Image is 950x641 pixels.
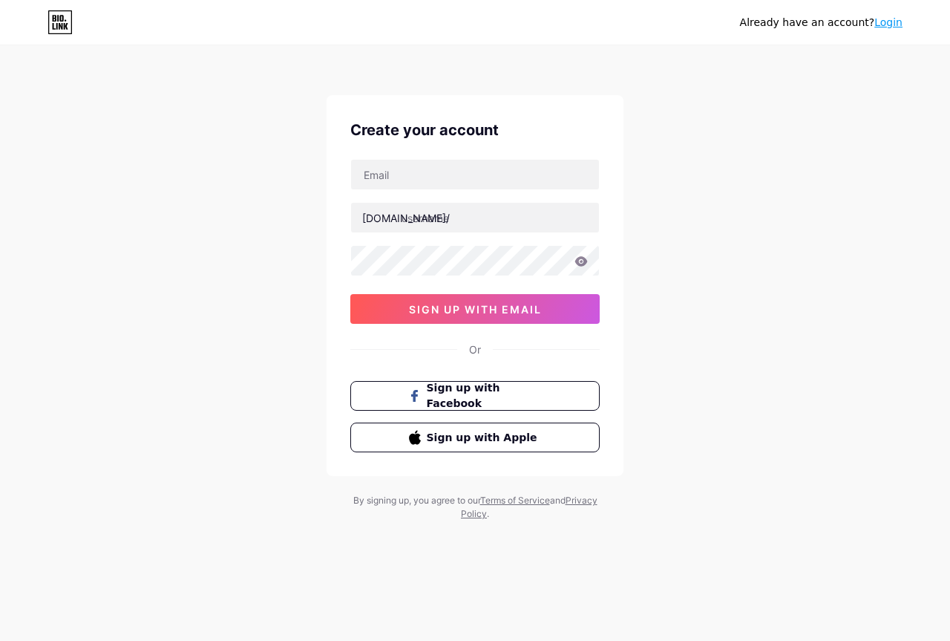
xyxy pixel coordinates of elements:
[480,495,550,506] a: Terms of Service
[349,494,601,521] div: By signing up, you agree to our and .
[350,294,600,324] button: sign up with email
[362,210,450,226] div: [DOMAIN_NAME]/
[469,342,481,357] div: Or
[427,380,542,411] span: Sign up with Facebook
[874,16,902,28] a: Login
[350,423,600,452] button: Sign up with Apple
[350,119,600,141] div: Create your account
[409,303,542,316] span: sign up with email
[427,430,542,446] span: Sign up with Apple
[351,203,599,232] input: username
[740,15,902,30] div: Already have an account?
[350,381,600,411] button: Sign up with Facebook
[351,160,599,189] input: Email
